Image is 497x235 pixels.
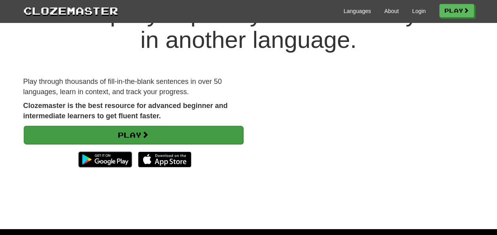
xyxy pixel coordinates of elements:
a: Languages [344,7,371,15]
a: Play [24,126,243,144]
p: Play through thousands of fill-in-the-blank sentences in over 50 languages, learn in context, and... [23,77,243,97]
a: Clozemaster [23,3,118,18]
img: Download_on_the_App_Store_Badge_US-UK_135x40-25178aeef6eb6b83b96f5f2d004eda3bffbb37122de64afbaef7... [138,152,191,167]
a: About [384,7,399,15]
a: Play [439,4,474,17]
a: Login [412,7,425,15]
strong: Clozemaster is the best resource for advanced beginner and intermediate learners to get fluent fa... [23,102,228,120]
img: Get it on Google Play [74,148,136,171]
